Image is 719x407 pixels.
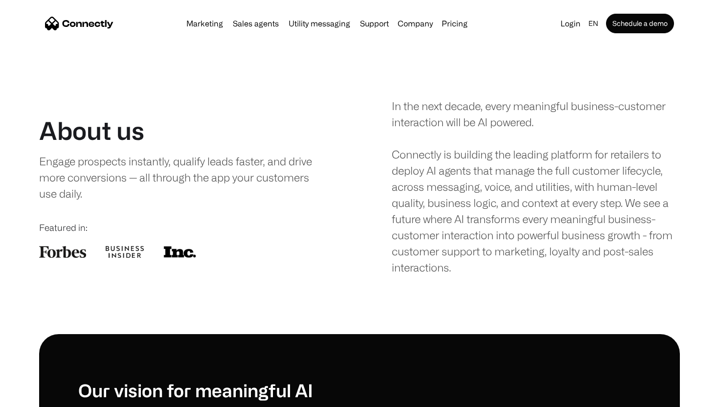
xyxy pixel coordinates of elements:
[182,20,227,27] a: Marketing
[438,20,472,27] a: Pricing
[39,221,328,234] div: Featured in:
[395,17,436,30] div: Company
[78,380,359,401] h1: Our vision for meaningful AI
[398,17,433,30] div: Company
[45,16,113,31] a: home
[606,14,674,33] a: Schedule a demo
[557,17,584,30] a: Login
[588,17,598,30] div: en
[229,20,283,27] a: Sales agents
[584,17,604,30] div: en
[39,116,144,145] h1: About us
[356,20,393,27] a: Support
[285,20,354,27] a: Utility messaging
[20,390,59,404] ul: Language list
[39,153,313,202] div: Engage prospects instantly, qualify leads faster, and drive more conversions — all through the ap...
[10,389,59,404] aside: Language selected: English
[392,98,680,275] div: In the next decade, every meaningful business-customer interaction will be AI powered. Connectly ...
